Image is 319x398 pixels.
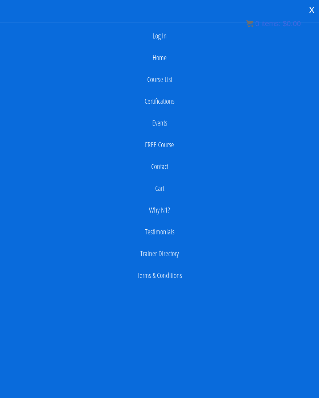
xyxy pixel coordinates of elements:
[4,72,315,87] a: Course List
[283,20,287,28] span: $
[4,203,315,217] a: Why N1?
[283,20,301,28] bdi: 0.00
[4,29,315,43] a: Log In
[4,225,315,239] a: Testimonials
[246,20,253,27] img: icon11.png
[4,268,315,283] a: Terms & Conditions
[4,138,315,152] a: FREE Course
[4,94,315,108] a: Certifications
[4,50,315,65] a: Home
[246,20,301,28] a: 0 items: $0.00
[4,181,315,196] a: Cart
[255,20,259,28] span: 0
[4,116,315,130] a: Events
[4,246,315,261] a: Trainer Directory
[4,159,315,174] a: Contact
[304,2,319,17] div: x
[261,20,281,28] span: items:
